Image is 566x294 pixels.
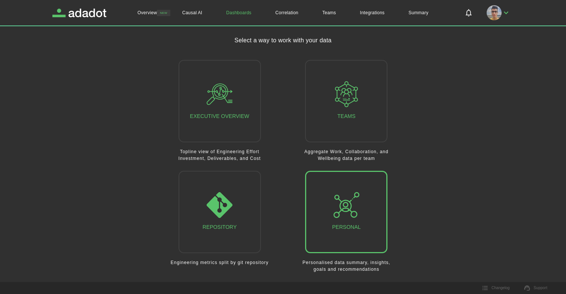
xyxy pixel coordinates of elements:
[484,3,514,22] button: groussosDev
[332,192,360,232] div: Personal
[190,81,249,121] div: Executive Overview
[305,60,387,142] button: Teams
[296,148,396,162] p: Aggregate Work, Collaboration, and Wellbeing data per team
[170,148,270,162] p: Topline view of Engineering Effort Investment, Deliverables, and Cost
[170,259,270,266] p: Engineering metrics split by git repository
[334,81,359,121] div: Teams
[52,9,106,17] a: Adadot Homepage
[203,192,237,232] div: Repository
[520,282,552,294] a: Support
[305,171,387,253] button: Personal
[234,36,332,45] h1: Select a way to work with your data
[296,259,396,273] p: Personalised data summary, insights, goals and recommendations
[179,60,261,142] button: Executive Overview
[478,282,514,294] button: Changelog
[460,4,478,22] button: Notifications
[179,171,261,253] button: Repository
[487,5,502,20] img: groussosDev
